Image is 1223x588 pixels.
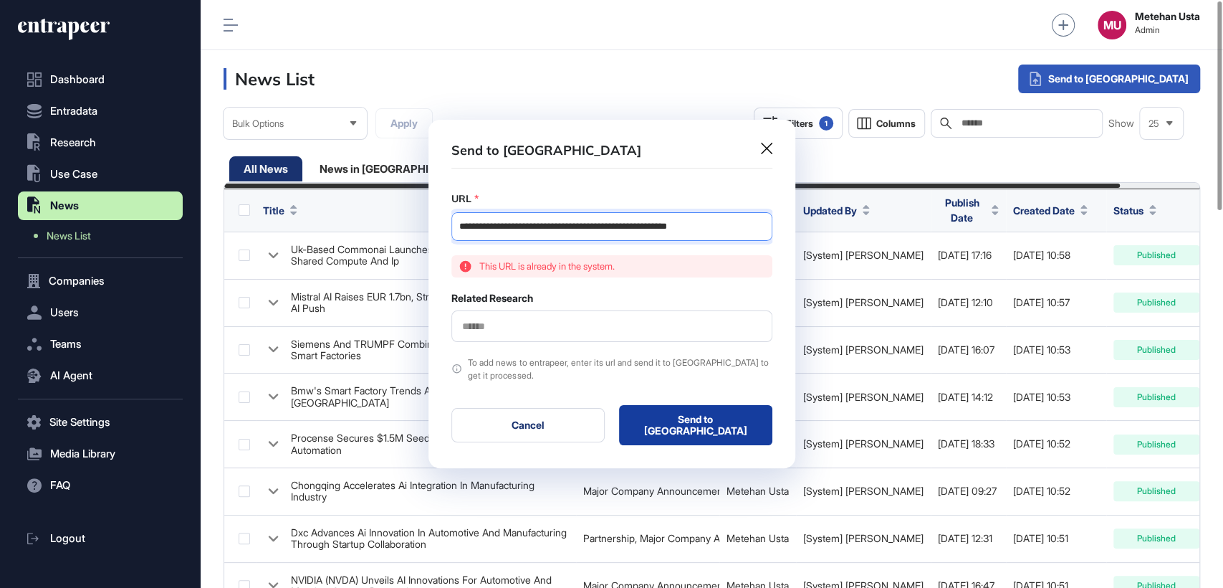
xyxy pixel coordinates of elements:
[451,143,641,159] h3: Send to [GEOGRAPHIC_DATA]
[451,255,772,278] div: This URL is already in the system.
[468,356,772,382] div: To add news to entrapeer, enter its url and send it to [GEOGRAPHIC_DATA] to get it processed.
[619,405,772,445] button: Send to [GEOGRAPHIC_DATA]
[451,293,533,304] label: Related Research
[451,408,605,442] button: Cancel
[451,191,471,207] label: URL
